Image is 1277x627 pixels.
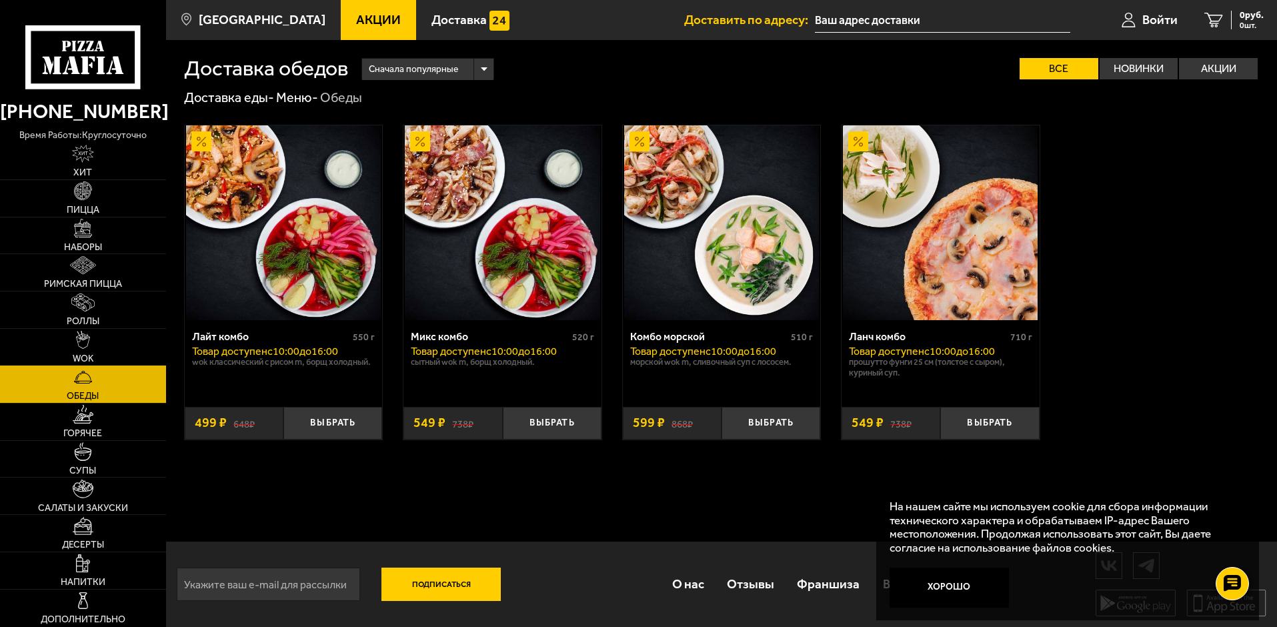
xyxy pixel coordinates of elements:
[369,57,458,82] span: Сначала популярные
[63,429,102,438] span: Горячее
[411,345,486,358] span: Товар доступен
[186,125,381,320] img: Лайт комбо
[320,89,362,107] div: Обеды
[233,416,255,430] s: 648 ₽
[356,13,401,26] span: Акции
[849,345,924,358] span: Товар доступен
[44,279,122,289] span: Римская пицца
[69,466,96,476] span: Супы
[630,357,814,368] p: Морской Wok M, Сливочный суп с лососем.
[629,131,650,151] img: Акционный
[924,345,995,358] span: c 10:00 до 16:00
[489,11,509,31] img: 15daf4d41897b9f0e9f617042186c801.svg
[62,540,104,550] span: Десерты
[199,13,325,26] span: [GEOGRAPHIC_DATA]
[872,562,950,606] a: Вакансии
[852,416,884,430] span: 549 ₽
[672,416,693,430] s: 868 ₽
[630,330,788,343] div: Комбо морской
[177,568,360,601] input: Укажите ваш e-mail для рассылки
[842,125,1040,320] a: АкционныйЛанч комбо
[890,500,1238,555] p: На нашем сайте мы используем cookie для сбора информации технического характера и обрабатываем IP...
[410,131,430,151] img: Акционный
[503,407,601,440] button: Выбрать
[1240,11,1264,20] span: 0 руб.
[411,330,569,343] div: Микс комбо
[267,345,338,358] span: c 10:00 до 16:00
[192,330,350,343] div: Лайт комбо
[940,407,1039,440] button: Выбрать
[73,354,93,364] span: WOK
[276,89,318,105] a: Меню-
[403,125,601,320] a: АкционныйМикс комбо
[405,125,599,320] img: Микс комбо
[411,357,594,368] p: Сытный Wok M, Борщ холодный.
[38,504,128,513] span: Салаты и закуски
[486,345,557,358] span: c 10:00 до 16:00
[184,89,274,105] a: Доставка еды-
[624,125,819,320] img: Комбо морской
[849,357,1032,378] p: Прошутто Фунги 25 см (толстое с сыром), Куриный суп.
[786,562,871,606] a: Франшиза
[192,345,267,358] span: Товар доступен
[1179,58,1258,79] label: Акции
[413,416,445,430] span: 549 ₽
[890,568,1010,608] button: Хорошо
[623,125,821,320] a: АкционныйКомбо морской
[849,330,1007,343] div: Ланч комбо
[61,578,105,587] span: Напитки
[848,131,868,151] img: Акционный
[41,615,125,624] span: Дополнительно
[185,125,383,320] a: АкционныйЛайт комбо
[630,345,706,358] span: Товар доступен
[706,345,776,358] span: c 10:00 до 16:00
[195,416,227,430] span: 499 ₽
[431,13,487,26] span: Доставка
[67,205,99,215] span: Пицца
[791,332,813,343] span: 510 г
[1020,58,1098,79] label: Все
[722,407,820,440] button: Выбрать
[452,416,473,430] s: 738 ₽
[1142,13,1178,26] span: Войти
[684,13,815,26] span: Доставить по адресу:
[843,125,1038,320] img: Ланч комбо
[184,58,348,79] h1: Доставка обедов
[67,317,99,326] span: Роллы
[1100,58,1178,79] label: Новинки
[192,357,375,368] p: Wok классический с рисом M, Борщ холодный.
[73,168,92,177] span: Хит
[191,131,211,151] img: Акционный
[716,562,786,606] a: Отзывы
[67,392,99,401] span: Обеды
[633,416,665,430] span: 599 ₽
[660,562,715,606] a: О нас
[381,568,501,601] button: Подписаться
[572,332,594,343] span: 520 г
[1010,332,1032,343] span: 710 г
[890,416,912,430] s: 738 ₽
[64,243,102,252] span: Наборы
[815,8,1070,33] input: Ваш адрес доставки
[283,407,382,440] button: Выбрать
[1240,21,1264,29] span: 0 шт.
[353,332,375,343] span: 550 г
